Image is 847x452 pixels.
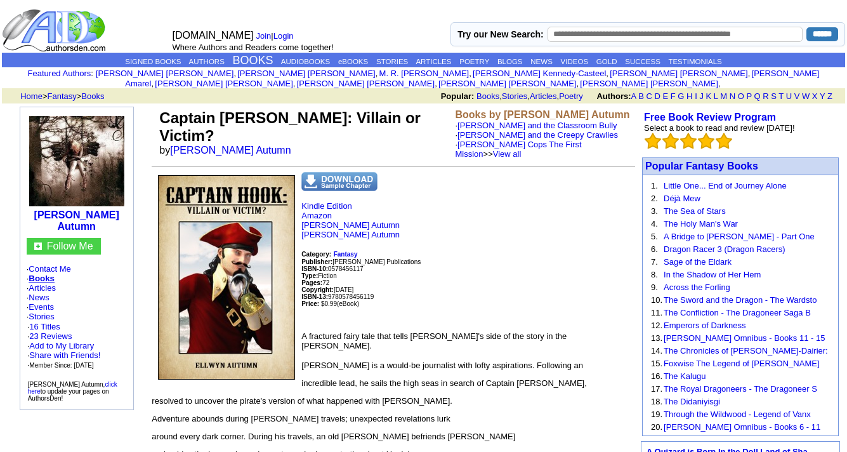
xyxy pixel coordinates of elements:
font: 0578456117 [301,265,363,272]
a: The Chronicles of [PERSON_NAME]-Dairier: [664,346,828,356]
font: Select a book to read and review [DATE]! [644,123,795,133]
b: ISBN-13: [301,293,328,300]
a: [PERSON_NAME] Autumn [170,145,291,156]
a: Events [29,302,54,312]
img: bigemptystars.png [698,133,714,149]
font: i [378,70,379,77]
b: Free Book Review Program [644,112,776,123]
a: The Confliction - The Dragoneer Saga B [664,308,811,317]
a: Y [820,91,825,101]
font: Captain [PERSON_NAME]: Villain or Victim? [159,109,421,144]
font: 15. [651,359,662,368]
font: 5. [651,232,658,241]
font: 4. [651,219,658,229]
img: logo_ad.gif [2,8,108,53]
b: Authors: [596,91,631,101]
font: > > [16,91,105,101]
a: Déjà Mew [664,194,700,203]
a: G [678,91,684,101]
a: P [746,91,751,101]
a: [PERSON_NAME] Kennedy-Casteel [473,69,606,78]
font: [PERSON_NAME] Publications [301,258,421,265]
a: STORIES [376,58,408,65]
a: The Sword and the Dragon - The Wardsto [664,295,817,305]
a: The Didaniyisgi [664,397,720,406]
a: [PERSON_NAME] Omnibus - Books 11 - 15 [664,333,825,343]
a: eBOOKS [338,58,368,65]
a: Login [273,31,294,41]
a: Share with Friends! [29,350,100,360]
a: Through the Wildwood - Legend of Vanx [664,409,811,419]
font: 3. [651,206,658,216]
a: News [29,293,49,302]
a: Foxwise The Legend of [PERSON_NAME] [664,359,819,368]
a: AUDIOBOOKS [281,58,330,65]
a: View all [493,149,522,159]
b: Type: [301,272,318,279]
label: Try our New Search: [457,29,543,39]
font: · · · [27,341,101,369]
img: gc.jpg [34,243,42,250]
a: Books [81,91,104,101]
a: NEWS [530,58,553,65]
font: $0.99 [321,300,337,307]
font: A fractured fairy tale that tells [PERSON_NAME]'s side of the story in the [PERSON_NAME]. [301,331,567,350]
a: Q [754,91,760,101]
a: SIGNED BOOKS [125,58,181,65]
font: [DOMAIN_NAME] [172,30,253,41]
font: i [295,81,296,88]
a: Contact Me [29,264,70,274]
a: O [738,91,744,101]
b: [PERSON_NAME] Autumn [34,209,119,232]
a: The Holy Man's War [664,219,738,229]
a: [PERSON_NAME] and the Creepy Crawlies [457,130,618,140]
font: 9780578456119 [301,293,374,300]
font: i [608,70,610,77]
font: (eBook) [337,300,359,307]
a: 23 Reviews [29,331,72,341]
a: M [720,91,727,101]
font: i [154,81,155,88]
p: resolved to uncover the pirate's version of what happened with [PERSON_NAME]. [152,396,635,406]
a: Z [827,91,832,101]
b: Price: [301,300,319,307]
a: Kindle Edition [301,201,352,211]
font: · [455,121,618,159]
a: Featured Authors [28,69,91,78]
font: · · [27,322,101,369]
b: Pages: [301,279,322,286]
a: Across the Forling [664,282,730,292]
a: Fantasy [334,249,358,258]
a: Stories [502,91,527,101]
a: F [671,91,676,101]
a: GOLD [596,58,617,65]
a: U [786,91,792,101]
a: R [763,91,768,101]
font: 1. [651,181,658,190]
font: by [159,145,299,156]
a: [PERSON_NAME] [PERSON_NAME] [297,79,435,88]
font: i [236,70,237,77]
a: VIDEOS [561,58,588,65]
b: Fantasy [334,251,358,258]
b: Popular: [441,91,475,101]
font: 72 [301,279,329,286]
a: POETRY [459,58,489,65]
font: [DATE] [334,286,353,293]
font: 11. [651,308,662,317]
a: K [706,91,712,101]
font: 8. [651,270,658,279]
a: The Sea of Stars [664,206,726,216]
a: [PERSON_NAME] [PERSON_NAME] [155,79,292,88]
a: H [686,91,692,101]
a: Follow Me [47,241,93,251]
a: M. R. [PERSON_NAME] [379,69,469,78]
a: Popular Fantasy Books [645,161,758,171]
a: A [631,91,636,101]
font: | [256,31,298,41]
a: Join [256,31,272,41]
font: 7. [651,257,658,267]
a: Sage of the Eldark [664,257,732,267]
